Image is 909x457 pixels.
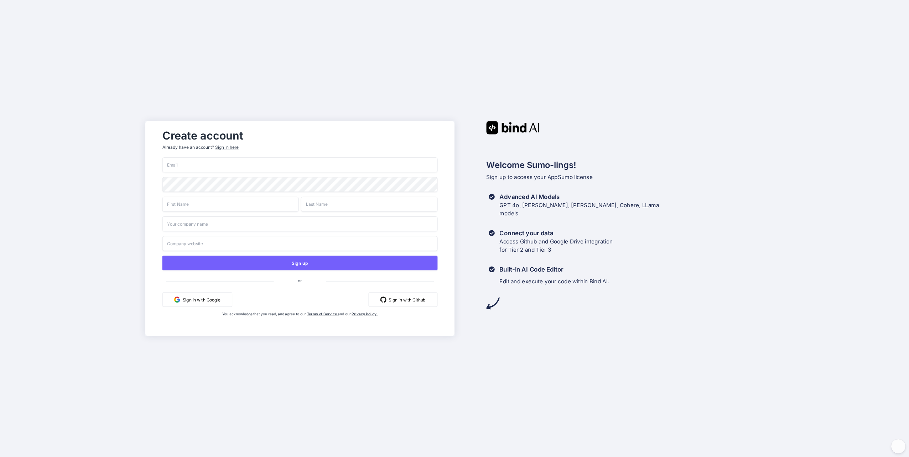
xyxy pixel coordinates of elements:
input: First Name [162,197,299,212]
p: GPT 4o, [PERSON_NAME], [PERSON_NAME], Cohere, LLama models [500,201,659,218]
img: Bind AI logo [486,121,540,134]
button: Sign up [162,256,437,270]
div: Sign in here [215,144,239,150]
h2: Welcome Sumo-lings! [486,159,763,172]
h3: Advanced AI Models [500,193,659,201]
img: github [380,296,386,303]
input: Company website [162,236,437,251]
h3: Connect your data [500,229,613,237]
h3: Built-in AI Code Editor [500,265,609,274]
input: Email [162,157,437,172]
input: Your company name [162,216,437,231]
input: Last Name [301,197,438,212]
p: Sign up to access your AppSumo license [486,173,763,182]
button: Sign in with Google [162,292,232,307]
p: Edit and execute your code within Bind AI. [500,277,609,286]
p: Already have an account? [162,144,437,150]
p: Access Github and Google Drive integration for Tier 2 and Tier 3 [500,237,613,254]
a: Privacy Policy. [352,312,378,316]
img: google [174,296,180,303]
a: Terms of Service [307,312,338,316]
div: You acknowledge that you read, and agree to our and our [208,312,392,331]
span: or [274,273,326,288]
button: Sign in with Github [369,292,438,307]
img: arrow [486,296,499,310]
h2: Create account [162,131,437,140]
